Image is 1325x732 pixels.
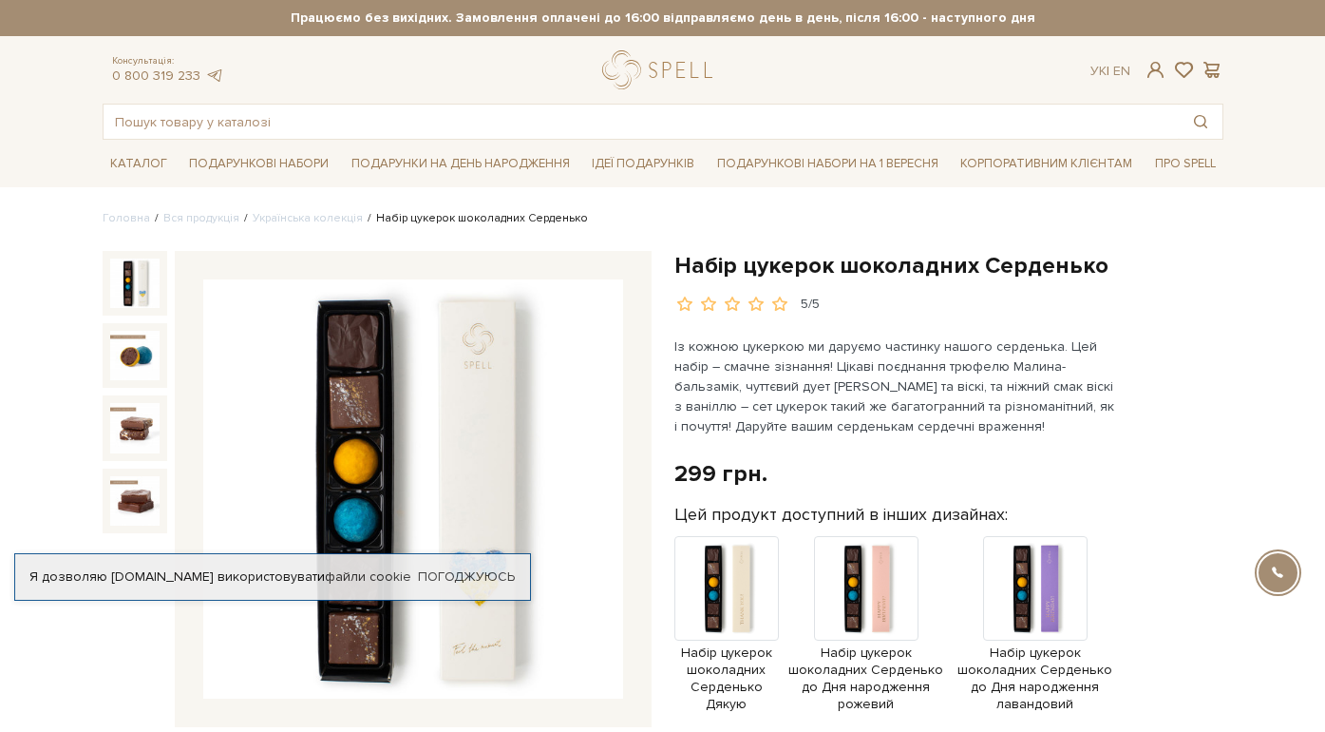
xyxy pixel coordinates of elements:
[674,337,1120,436] p: Із кожною цукеркою ми даруємо частинку нашого серденька. Цей набір – смачне зізнання! Цікаві поєд...
[1107,63,1109,79] span: |
[181,149,336,179] a: Подарункові набори
[325,568,411,585] a: файли cookie
[15,568,530,586] div: Я дозволяю [DOMAIN_NAME] використовувати
[674,579,779,713] a: Набір цукерок шоколадних Серденько Дякую
[1090,63,1130,80] div: Ук
[163,211,239,225] a: Вся продукція
[674,645,779,714] span: Набір цукерок шоколадних Серденько Дякую
[103,10,1223,27] strong: Працюємо без вихідних. Замовлення оплачені до 16:00 відправляємо день в день, після 16:00 - насту...
[112,55,224,67] span: Консультація:
[788,645,944,714] span: Набір цукерок шоколадних Серденько до Дня народження рожевий
[954,645,1117,714] span: Набір цукерок шоколадних Серденько до Дня народження лавандовий
[103,149,175,179] a: Каталог
[953,147,1140,180] a: Корпоративним клієнтам
[602,50,721,89] a: logo
[674,536,779,641] img: Продукт
[674,459,767,489] div: 299 грн.
[253,211,363,225] a: Українська колекція
[788,579,944,713] a: Набір цукерок шоколадних Серденько до Дня народження рожевий
[584,149,702,179] a: Ідеї подарунків
[104,105,1179,139] input: Пошук товару у каталозі
[674,504,1008,526] label: Цей продукт доступний в інших дизайнах:
[814,536,918,641] img: Продукт
[801,296,820,314] div: 5/5
[203,279,623,700] img: Набір цукерок шоколадних Серденько
[983,536,1088,641] img: Продукт
[110,476,160,526] img: Набір цукерок шоколадних Серденько
[1147,149,1223,179] a: Про Spell
[418,568,515,586] a: Погоджуюсь
[110,331,160,380] img: Набір цукерок шоколадних Серденько
[103,211,150,225] a: Головна
[205,67,224,84] a: telegram
[112,67,200,84] a: 0 800 319 233
[363,210,588,227] li: Набір цукерок шоколадних Серденько
[110,403,160,453] img: Набір цукерок шоколадних Серденько
[344,149,577,179] a: Подарунки на День народження
[954,579,1117,713] a: Набір цукерок шоколадних Серденько до Дня народження лавандовий
[1113,63,1130,79] a: En
[110,259,160,308] img: Набір цукерок шоколадних Серденько
[674,251,1223,280] h1: Набір цукерок шоколадних Серденько
[710,147,946,180] a: Подарункові набори на 1 Вересня
[1179,105,1222,139] button: Пошук товару у каталозі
